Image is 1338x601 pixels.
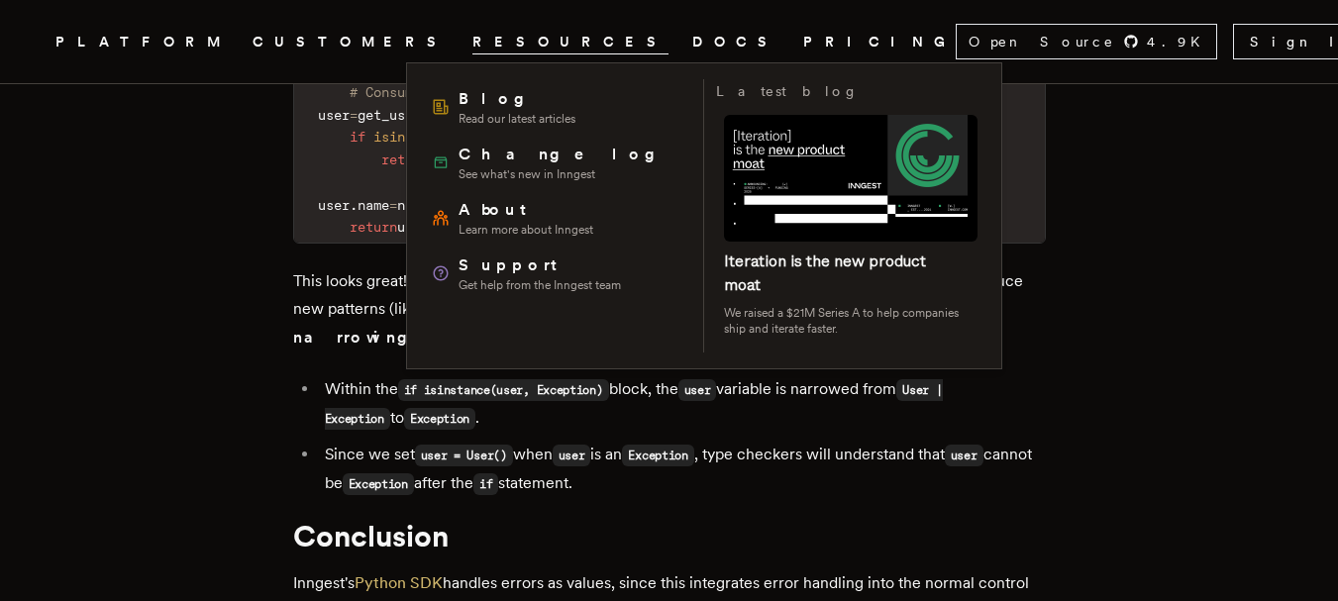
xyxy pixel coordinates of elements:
a: SupportGet help from the Inngest team [423,246,691,301]
code: if isinstance(user, Exception) [398,379,609,401]
span: return [350,219,397,235]
span: Blog [459,87,575,111]
span: get_user [358,107,421,123]
a: Iteration is the new product moat [724,251,926,294]
li: Within the block, the variable is narrowed from to . [319,375,1046,433]
h1: Conclusion [293,518,1046,553]
a: Python SDK [355,573,443,592]
span: user [318,197,350,213]
code: if [473,473,498,495]
span: 4.9 K [1147,32,1212,51]
button: RESOURCES [472,30,669,54]
code: Exception [343,473,414,495]
span: = [389,197,397,213]
span: return [381,151,429,167]
code: Exception [404,408,475,430]
code: user [678,379,717,401]
span: user [318,107,350,123]
span: Support [459,253,621,277]
span: Read our latest articles [459,111,575,127]
span: if [350,129,365,145]
a: CUSTOMERS [253,30,449,54]
a: PRICING [803,30,956,54]
span: Open Source [969,32,1115,51]
span: . [350,197,358,213]
span: isinstance [373,129,453,145]
span: name [397,197,429,213]
code: user [553,445,591,466]
span: Learn more about Inngest [459,222,593,238]
li: Since we set when is an , type checkers will understand that cannot be after the statement. [319,441,1046,498]
span: # Consume the function [350,84,524,100]
span: See what's new in Inngest [459,166,669,182]
a: ChangelogSee what's new in Inngest [423,135,691,190]
code: Exception [622,445,693,466]
h3: Latest blog [716,79,859,103]
a: AboutLearn more about Inngest [423,190,691,246]
code: user [945,445,983,466]
span: name [358,197,389,213]
a: BlogRead our latest articles [423,79,691,135]
span: About [459,198,593,222]
button: PLATFORM [55,30,229,54]
span: Get help from the Inngest team [459,277,621,293]
span: Changelog [459,143,669,166]
span: = [350,107,358,123]
p: This looks great! We didn't need superfluous assertions (like the tuple approach) and we didn't i... [293,267,1046,351]
code: user = User() [415,445,513,466]
span: user [397,219,429,235]
a: DOCS [692,30,779,54]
